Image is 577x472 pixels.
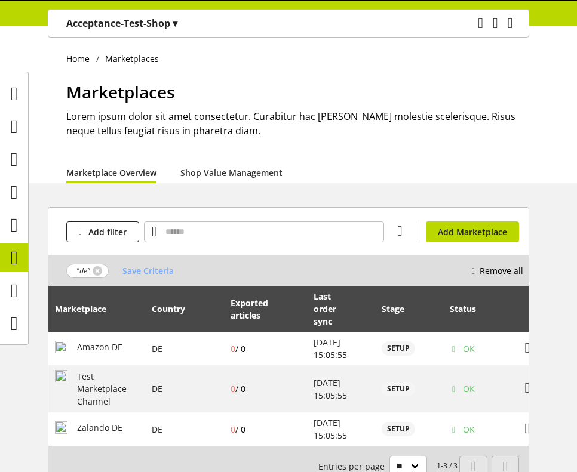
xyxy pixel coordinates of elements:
div: Country [152,303,197,315]
span: OK [463,423,475,436]
span: / 0 [235,343,245,354]
a: Shop Value Management [180,166,283,179]
span: [DATE] 15:05:55 [314,417,347,441]
div: Status [450,303,488,315]
span: 0 [231,343,245,354]
div: Marketplace [55,303,118,315]
span: OK [463,382,475,395]
button: Add filter [66,221,139,242]
span: Add Marketplace [438,226,507,238]
span: ▾ [173,17,177,30]
span: Add filter [88,226,127,238]
span: "de" [76,266,90,276]
div: Last order sync [314,290,357,328]
div: Stage [382,303,416,315]
span: / 0 [235,383,245,394]
span: Save Criteria [122,264,174,277]
button: Add Marketplace [426,221,519,242]
span: Germany [152,424,162,435]
h2: Lorem ipsum dolor sit amet consectetur. Curabitur hac [PERSON_NAME] molestie scelerisque. Risus n... [66,109,529,138]
span: Amazon DE [77,341,122,356]
nobr: Remove all [480,264,523,277]
p: Acceptance-Test-Shop [66,16,177,30]
img: Test Marketplace Channel [55,370,67,382]
button: Save Criteria [113,260,183,281]
span: 0 [231,424,245,435]
span: Test Marketplace Channel [77,370,139,408]
span: Germany [152,343,162,354]
span: Germany [152,383,162,394]
a: Home [66,53,96,65]
span: [DATE] 15:05:55 [314,337,347,360]
span: SETUP [387,343,410,354]
a: Marketplace Overview [66,166,156,179]
span: Marketplaces [66,81,175,103]
img: Amazon DE [55,341,67,353]
span: SETUP [387,424,410,434]
div: Exported articles [231,297,287,322]
nav: main navigation [48,9,529,38]
span: SETUP [387,384,410,394]
span: / 0 [235,424,245,435]
img: Zalando DE [55,421,67,434]
span: Zalando DE [77,421,122,437]
span: 0 [231,383,245,394]
span: OK [463,343,475,355]
span: [DATE] 15:05:55 [314,377,347,401]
